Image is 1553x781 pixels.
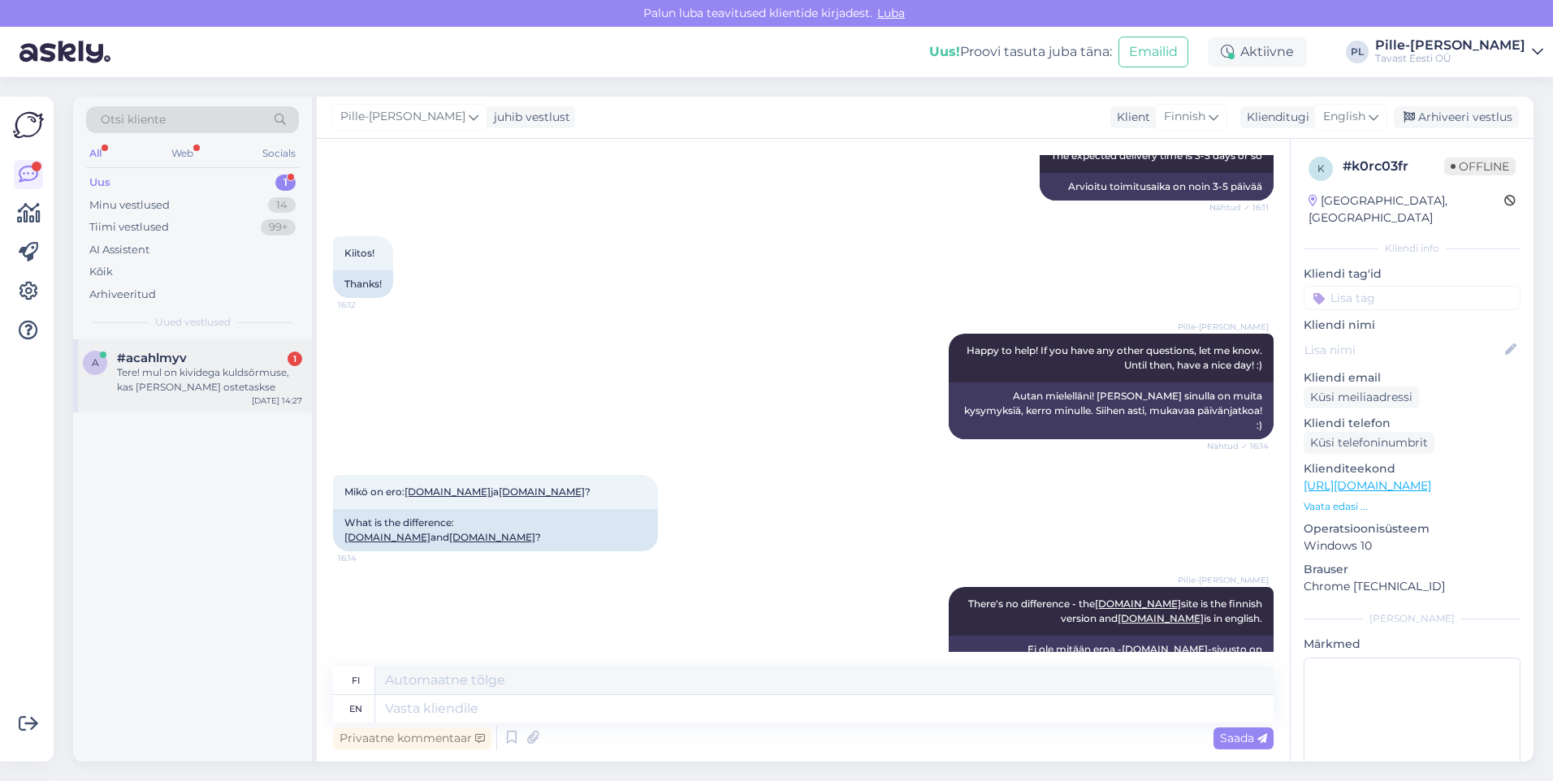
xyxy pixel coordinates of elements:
[1394,106,1519,128] div: Arhiveeri vestlus
[344,485,590,498] span: Mikö on ero: ja ?
[1304,561,1521,578] p: Brauser
[1051,149,1262,162] span: The expected delivery time is 3-5 days or so
[1304,537,1521,554] p: Windows 10
[352,667,360,694] div: fi
[86,143,105,164] div: All
[338,552,399,564] span: 16:14
[13,110,44,140] img: Askly Logo
[1346,41,1369,63] div: PL
[487,109,570,126] div: juhib vestlust
[333,727,491,749] div: Privaatne kommentaar
[449,531,535,543] a: [DOMAIN_NAME]
[872,6,910,20] span: Luba
[1304,341,1502,359] input: Lisa nimi
[1375,39,1543,65] a: Pille-[PERSON_NAME]Tavast Eesti OÜ
[117,351,187,365] span: #acahlmyv
[1304,460,1521,477] p: Klienditeekond
[1122,643,1208,655] a: [DOMAIN_NAME]
[155,315,231,330] span: Uued vestlused
[92,356,99,369] span: a
[89,264,113,280] div: Kõik
[89,197,170,214] div: Minu vestlused
[1375,39,1525,52] div: Pille-[PERSON_NAME]
[929,44,960,59] b: Uus!
[967,344,1265,371] span: Happy to help! If you have any other questions, let me know. Until then, have a nice day! :)
[949,636,1274,678] div: Ei ole mitään eroa - -sivusto on suomenkielinen ja on englanninkielinen.
[1207,440,1269,452] span: Nähtud ✓ 16:14
[340,108,465,126] span: Pille-[PERSON_NAME]
[1304,611,1521,626] div: [PERSON_NAME]
[1304,478,1431,493] a: [URL][DOMAIN_NAME]
[968,598,1265,624] span: There's no difference - the site is the finnish version and is in english.
[1040,173,1274,201] div: Arvioitu toimitusaika on noin 3-5 päivää
[89,219,169,235] div: Tiimi vestlused
[1323,108,1365,126] span: English
[1304,369,1521,386] p: Kliendi email
[1208,37,1307,67] div: Aktiivne
[333,509,658,551] div: What is the difference: and ?
[1178,321,1269,333] span: Pille-[PERSON_NAME]
[261,219,296,235] div: 99+
[929,42,1112,62] div: Proovi tasuta juba täna:
[89,242,149,258] div: AI Assistent
[1208,201,1269,214] span: Nähtud ✓ 16:11
[1220,731,1267,745] span: Saada
[499,485,585,498] a: [DOMAIN_NAME]
[1240,109,1309,126] div: Klienditugi
[252,395,302,407] div: [DATE] 14:27
[1304,265,1521,283] p: Kliendi tag'id
[1304,415,1521,432] p: Kliendi telefon
[1095,598,1181,610] a: [DOMAIN_NAME]
[1304,286,1521,310] input: Lisa tag
[1309,192,1504,227] div: [GEOGRAPHIC_DATA], [GEOGRAPHIC_DATA]
[1118,37,1188,67] button: Emailid
[101,111,166,128] span: Otsi kliente
[268,197,296,214] div: 14
[89,287,156,303] div: Arhiveeritud
[259,143,299,164] div: Socials
[1304,386,1419,408] div: Küsi meiliaadressi
[168,143,197,164] div: Web
[117,365,302,395] div: Tere! mul on kividega kuldsõrmuse, kas [PERSON_NAME] ostetaskse
[1343,157,1444,176] div: # k0rc03fr
[1164,108,1205,126] span: Finnish
[275,175,296,191] div: 1
[344,247,374,259] span: Kiitos!
[1304,578,1521,595] p: Chrome [TECHNICAL_ID]
[333,270,393,298] div: Thanks!
[1444,157,1516,175] span: Offline
[338,299,399,311] span: 16:12
[89,175,110,191] div: Uus
[349,695,362,723] div: en
[1304,520,1521,537] p: Operatsioonisüsteem
[1304,241,1521,256] div: Kliendi info
[1304,317,1521,334] p: Kliendi nimi
[344,531,430,543] a: [DOMAIN_NAME]
[288,352,302,366] div: 1
[1304,499,1521,514] p: Vaata edasi ...
[1375,52,1525,65] div: Tavast Eesti OÜ
[404,485,491,498] a: [DOMAIN_NAME]
[1110,109,1150,126] div: Klient
[1178,574,1269,586] span: Pille-[PERSON_NAME]
[949,382,1274,439] div: Autan mielelläni! [PERSON_NAME] sinulla on muita kysymyksiä, kerro minulle. Siihen asti, mukavaa ...
[1304,432,1434,454] div: Küsi telefoninumbrit
[1118,612,1204,624] a: [DOMAIN_NAME]
[1304,636,1521,653] p: Märkmed
[1317,162,1325,175] span: k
